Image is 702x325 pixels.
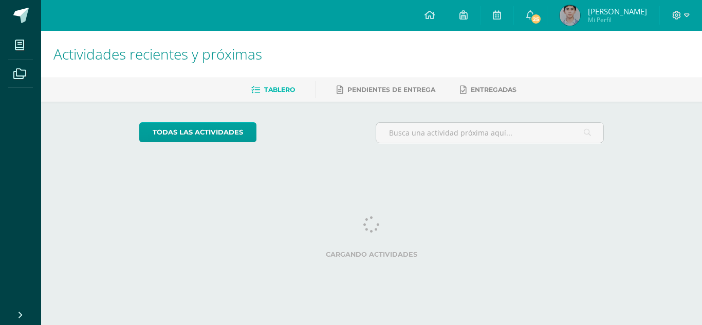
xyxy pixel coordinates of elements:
img: 9618cffe71e3f8ef666894c1faa982ac.png [560,5,580,26]
a: Pendientes de entrega [337,82,435,98]
span: 25 [530,13,542,25]
input: Busca una actividad próxima aquí... [376,123,604,143]
a: Entregadas [460,82,516,98]
span: Entregadas [471,86,516,93]
a: todas las Actividades [139,122,256,142]
span: Actividades recientes y próximas [53,44,262,64]
span: Tablero [264,86,295,93]
span: Pendientes de entrega [347,86,435,93]
span: Mi Perfil [588,15,647,24]
a: Tablero [251,82,295,98]
span: [PERSON_NAME] [588,6,647,16]
label: Cargando actividades [139,251,604,258]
